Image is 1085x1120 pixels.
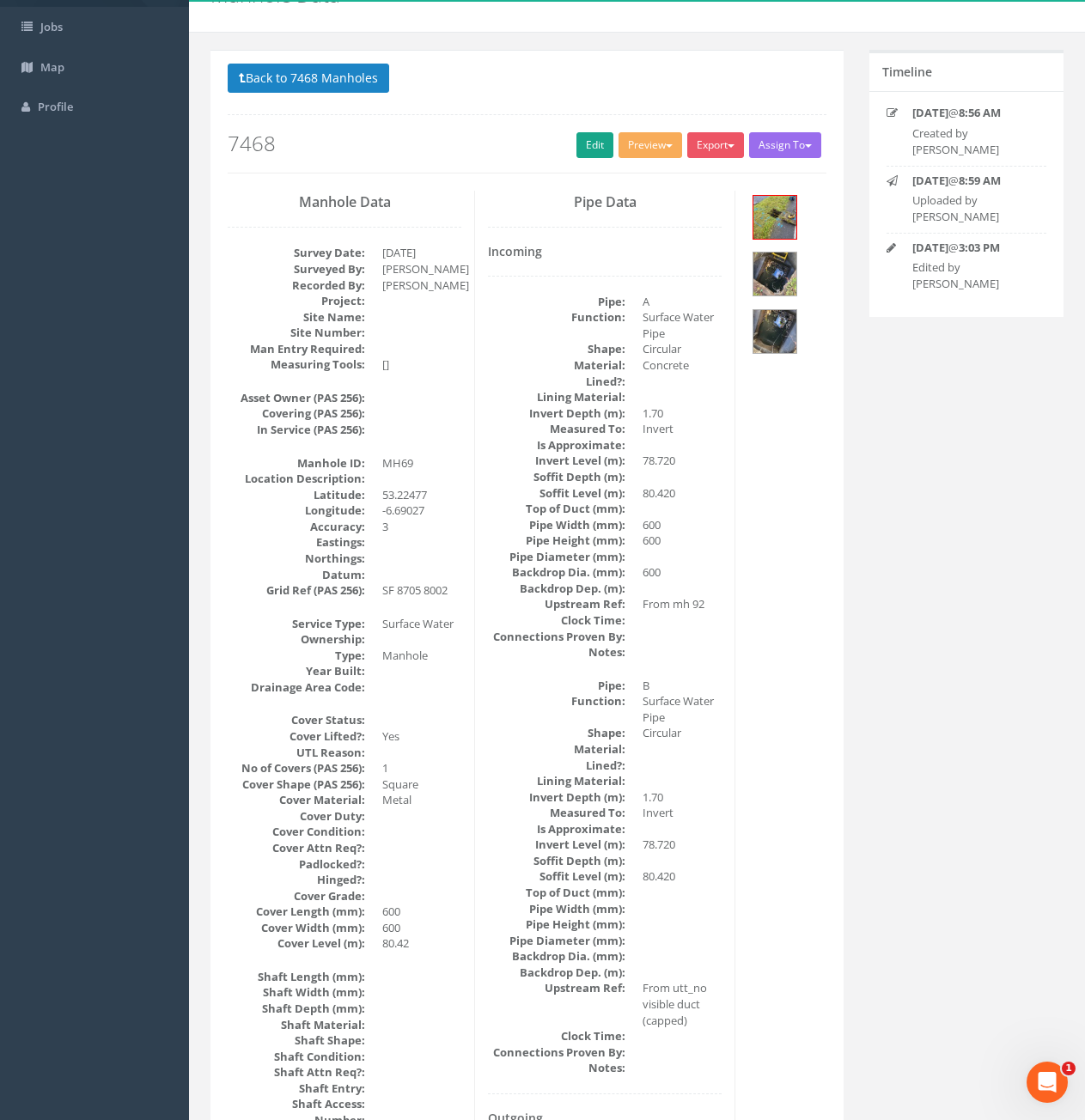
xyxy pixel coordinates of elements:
dt: Grid Ref (PAS 256): [228,582,365,599]
dt: Backdrop Dia. (mm): [488,564,625,581]
dt: Shaft Entry: [228,1080,365,1097]
dd: [DATE] [382,245,461,261]
dd: B [643,678,722,694]
img: cdf19ca3-1f7d-6321-aec2-b9b0b14ca65d_04893566-8f72-de55-3c92-2c1044cddb35_thumb.jpg [753,310,796,353]
span: Jobs [40,19,63,34]
dt: Pipe Height (mm): [488,916,625,933]
dt: Cover Material: [228,792,365,808]
strong: 3:03 PM [959,240,1000,255]
dt: Cover Width (mm): [228,920,365,936]
h3: Pipe Data [488,195,722,210]
dd: 53.22477 [382,487,461,503]
dt: Cover Lifted?: [228,728,365,745]
dt: Covering (PAS 256): [228,405,365,422]
dd: From mh 92 [643,596,722,612]
dt: Man Entry Required: [228,341,365,357]
dt: Cover Level (m): [228,935,365,952]
dd: Yes [382,728,461,745]
dt: Pipe Diameter (mm): [488,549,625,565]
dt: Surveyed By: [228,261,365,277]
dt: Measured To: [488,421,625,437]
button: Back to 7468 Manholes [228,64,389,93]
iframe: Intercom live chat [1027,1062,1068,1103]
dd: Surface Water Pipe [643,693,722,725]
dd: MH69 [382,455,461,472]
dt: Survey Date: [228,245,365,261]
button: Export [687,132,744,158]
dt: Notes: [488,1060,625,1076]
img: cdf19ca3-1f7d-6321-aec2-b9b0b14ca65d_4aac01b1-9cd3-7cdc-86b3-a945ce641056_thumb.jpg [753,253,796,295]
span: Map [40,59,64,75]
dd: [PERSON_NAME] [382,277,461,294]
strong: [DATE] [912,105,948,120]
dd: 80.420 [643,485,722,502]
dt: Shape: [488,725,625,741]
dd: [PERSON_NAME] [382,261,461,277]
dt: Accuracy: [228,519,365,535]
a: Edit [576,132,613,158]
dt: Connections Proven By: [488,1044,625,1061]
dt: Measuring Tools: [228,356,365,373]
dt: Cover Length (mm): [228,904,365,920]
dt: Location Description: [228,471,365,487]
dt: Pipe: [488,678,625,694]
dt: UTL Reason: [228,745,365,761]
dd: 78.720 [643,837,722,853]
dt: Invert Level (m): [488,837,625,853]
dt: Recorded By: [228,277,365,294]
dt: Pipe Height (mm): [488,533,625,549]
dt: In Service (PAS 256): [228,422,365,438]
dt: Type: [228,648,365,664]
dt: Backdrop Dep. (m): [488,581,625,597]
dd: 1.70 [643,405,722,422]
dd: 600 [382,920,461,936]
h3: Manhole Data [228,195,461,210]
dt: Longitude: [228,502,365,519]
p: @ [912,173,1041,189]
dt: Backdrop Dia. (mm): [488,948,625,965]
dt: Eastings: [228,534,365,551]
dt: Site Name: [228,309,365,326]
dd: Invert [643,805,722,821]
dt: Ownership: [228,631,365,648]
dd: SF 8705 8002 [382,582,461,599]
dd: 78.720 [643,453,722,469]
dt: Shaft Access: [228,1096,365,1112]
dt: Pipe: [488,294,625,310]
dt: Backdrop Dep. (m): [488,965,625,981]
button: Preview [619,132,682,158]
dt: Cover Shape (PAS 256): [228,776,365,793]
dt: Service Type: [228,616,365,632]
dt: Shaft Condition: [228,1049,365,1065]
dt: Project: [228,293,365,309]
strong: [DATE] [912,173,948,188]
dt: Notes: [488,644,625,660]
p: @ [912,105,1041,121]
dt: Shaft Material: [228,1017,365,1033]
dd: Metal [382,792,461,808]
strong: 8:56 AM [959,105,1001,120]
p: Uploaded by [PERSON_NAME] [912,192,1041,224]
dd: A [643,294,722,310]
dt: Invert Level (m): [488,453,625,469]
dt: Cover Grade: [228,888,365,904]
p: @ [912,240,1041,256]
dt: Invert Depth (m): [488,789,625,806]
dt: Pipe Diameter (mm): [488,933,625,949]
dt: Measured To: [488,805,625,821]
dd: 80.42 [382,935,461,952]
p: Edited by [PERSON_NAME] [912,259,1041,291]
dt: Northings: [228,551,365,567]
p: Created by [PERSON_NAME] [912,125,1041,157]
dt: Padlocked?: [228,856,365,873]
dd: -6.69027 [382,502,461,519]
dt: Cover Attn Req?: [228,840,365,856]
dt: Top of Duct (mm): [488,501,625,517]
dt: Soffit Depth (m): [488,853,625,869]
dd: Surface Water Pipe [643,309,722,341]
dt: Shaft Depth (mm): [228,1001,365,1017]
dt: Latitude: [228,487,365,503]
dt: Cover Condition: [228,824,365,840]
dd: From utt_no visible duct (capped) [643,980,722,1028]
dt: Lined?: [488,374,625,390]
